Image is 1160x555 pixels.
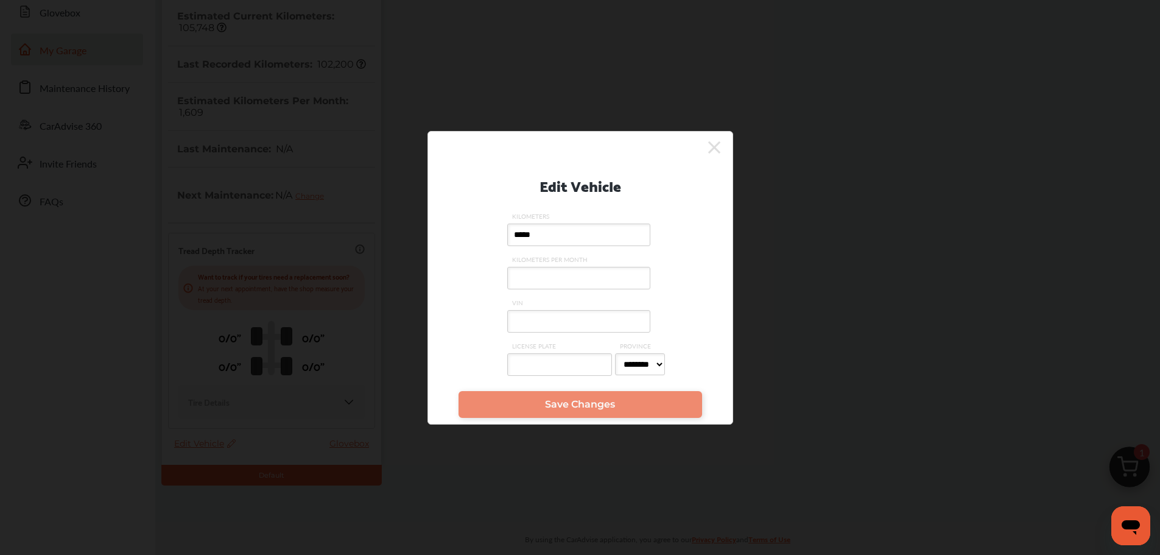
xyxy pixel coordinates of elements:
span: KILOMETERS PER MONTH [507,255,653,264]
span: PROVINCE [615,342,668,350]
select: PROVINCE [615,353,665,375]
span: VIN [507,299,653,307]
input: KILOMETERS [507,224,650,246]
iframe: Button to launch messaging window [1111,506,1150,545]
input: KILOMETERS PER MONTH [507,267,650,289]
input: LICENSE PLATE [507,353,612,376]
span: Save Changes [545,398,615,410]
a: Save Changes [459,391,702,418]
span: KILOMETERS [507,212,653,221]
input: VIN [507,310,650,333]
span: LICENSE PLATE [507,342,615,350]
p: Edit Vehicle [540,172,621,197]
